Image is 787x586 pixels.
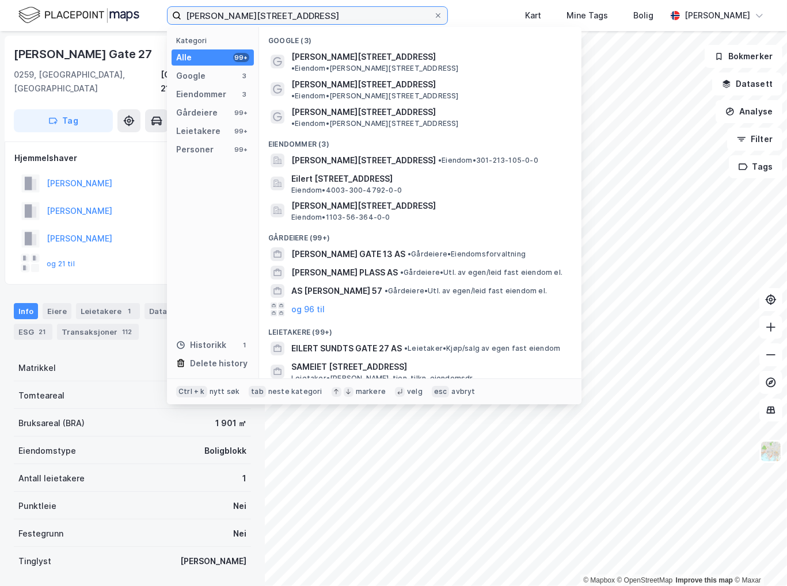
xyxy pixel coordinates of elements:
div: Alle [176,51,192,64]
div: Tomteareal [18,389,64,403]
div: [PERSON_NAME] Gate 27 [14,45,154,63]
div: Hjemmelshaver [14,151,250,165]
div: Eiendommer [176,87,226,101]
span: SAMEIET [STREET_ADDRESS] [291,360,568,374]
span: Gårdeiere • Utl. av egen/leid fast eiendom el. [385,286,547,296]
button: Analyse [716,100,782,123]
span: [PERSON_NAME][STREET_ADDRESS] [291,199,568,213]
div: 1 [124,305,135,317]
input: Søk på adresse, matrikkel, gårdeiere, leietakere eller personer [181,7,434,24]
div: velg [407,387,423,396]
div: Transaksjoner [57,324,139,340]
div: Kart [525,9,541,22]
div: Mine Tags [567,9,608,22]
div: neste kategori [268,387,322,396]
button: Bokmerker [705,45,782,68]
div: [GEOGRAPHIC_DATA], 213/105 [161,68,251,95]
div: markere [356,387,386,396]
div: 3 [240,71,249,81]
div: Punktleie [18,499,56,513]
span: [PERSON_NAME][STREET_ADDRESS] [291,50,436,64]
div: nytt søk [210,387,240,396]
a: Mapbox [583,576,615,584]
div: 1 901 ㎡ [215,416,246,430]
a: Improve this map [676,576,733,584]
span: • [438,156,442,164]
div: Tinglyst [18,554,51,568]
span: Leietaker • Kjøp/salg av egen fast eiendom [404,344,560,353]
div: 21 [36,326,48,338]
span: Eiendom • [PERSON_NAME][STREET_ADDRESS] [291,91,459,101]
span: Gårdeiere • Eiendomsforvaltning [408,250,526,259]
div: Bolig [633,9,653,22]
span: [PERSON_NAME][STREET_ADDRESS] [291,154,436,167]
span: Eiendom • 1103-56-364-0-0 [291,213,390,222]
span: • [385,286,388,295]
span: Leietaker • [PERSON_NAME]. tjen. tilkn. eiendomsdr. [291,374,474,383]
div: ESG [14,324,52,340]
span: • [291,119,295,128]
span: • [400,268,404,277]
span: [PERSON_NAME] GATE 13 AS [291,247,405,261]
div: Datasett [145,303,201,319]
div: Personer [176,143,214,156]
button: Filter [727,128,782,151]
div: [PERSON_NAME] [180,554,246,568]
div: Gårdeiere (99+) [259,224,581,245]
div: Google (3) [259,27,581,48]
span: Eiendom • 301-213-105-0-0 [438,156,538,165]
span: • [404,344,408,353]
div: 0259, [GEOGRAPHIC_DATA], [GEOGRAPHIC_DATA] [14,68,161,95]
div: 99+ [233,127,249,136]
div: Historikk [176,338,226,352]
div: Leietakere [176,124,220,138]
div: Nei [233,527,246,541]
div: 99+ [233,53,249,62]
div: 3 [240,90,249,99]
div: Kategori [176,36,254,45]
div: 1 [240,340,249,350]
span: [PERSON_NAME][STREET_ADDRESS] [291,78,436,91]
span: Eiendom • 4003-300-4792-0-0 [291,186,402,195]
div: Google [176,69,206,83]
div: [PERSON_NAME] [685,9,750,22]
div: esc [432,386,450,397]
div: 99+ [233,145,249,154]
div: Festegrunn [18,527,63,541]
div: Antall leietakere [18,472,85,485]
div: 112 [120,326,134,338]
span: Eiendom • [PERSON_NAME][STREET_ADDRESS] [291,119,459,128]
button: Tag [14,109,113,132]
img: logo.f888ab2527a4732fd821a326f86c7f29.svg [18,5,139,25]
div: Bruksareal (BRA) [18,416,85,430]
div: Leietakere [76,303,140,319]
div: Eiere [43,303,71,319]
div: Leietakere (99+) [259,319,581,339]
button: Datasett [712,72,782,95]
div: Nei [233,499,246,513]
span: [PERSON_NAME] PLASS AS [291,266,398,279]
div: tab [249,386,266,397]
div: Boligblokk [204,444,246,458]
img: Z [760,441,782,462]
div: Gårdeiere [176,106,218,120]
a: OpenStreetMap [617,576,673,584]
span: Eiendom • [PERSON_NAME][STREET_ADDRESS] [291,64,459,73]
div: Matrikkel [18,361,56,375]
span: • [291,91,295,100]
span: EILERT SUNDTS GATE 27 AS [291,342,402,355]
span: • [408,250,411,258]
button: og 96 til [291,302,325,316]
span: Gårdeiere • Utl. av egen/leid fast eiendom el. [400,268,562,277]
button: Tags [729,155,782,178]
span: • [291,64,295,72]
div: Eiendomstype [18,444,76,458]
div: Info [14,303,38,319]
div: avbryt [451,387,475,396]
iframe: Chat Widget [729,531,787,586]
div: Eiendommer (3) [259,131,581,151]
div: 99+ [233,108,249,117]
span: Eilert [STREET_ADDRESS] [291,172,568,186]
span: [PERSON_NAME][STREET_ADDRESS] [291,105,436,119]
